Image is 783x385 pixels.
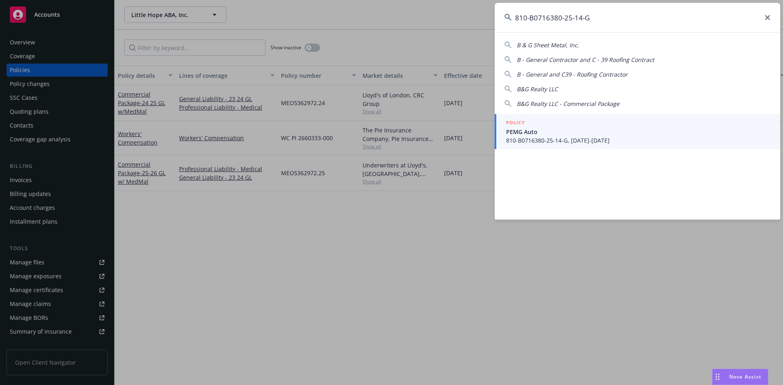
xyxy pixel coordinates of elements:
button: Nova Assist [712,369,768,385]
span: B&G Realty LLC - Commercial Package [517,100,619,108]
input: Search... [495,3,780,32]
span: Nova Assist [729,373,761,380]
span: 810-B0716380-25-14-G, [DATE]-[DATE] [506,136,770,145]
span: B - General and C39 - Roofing Contractor [517,70,628,78]
span: PEMG Auto [506,128,770,136]
span: B - General Contractor and C - 39 Roofing Contract [517,56,654,64]
div: Drag to move [712,369,723,385]
h5: POLICY [506,119,525,127]
span: B&G Realty LLC [517,85,558,93]
span: B & G Sheet Metal, Inc. [517,41,579,49]
a: POLICYPEMG Auto810-B0716380-25-14-G, [DATE]-[DATE] [495,114,780,149]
